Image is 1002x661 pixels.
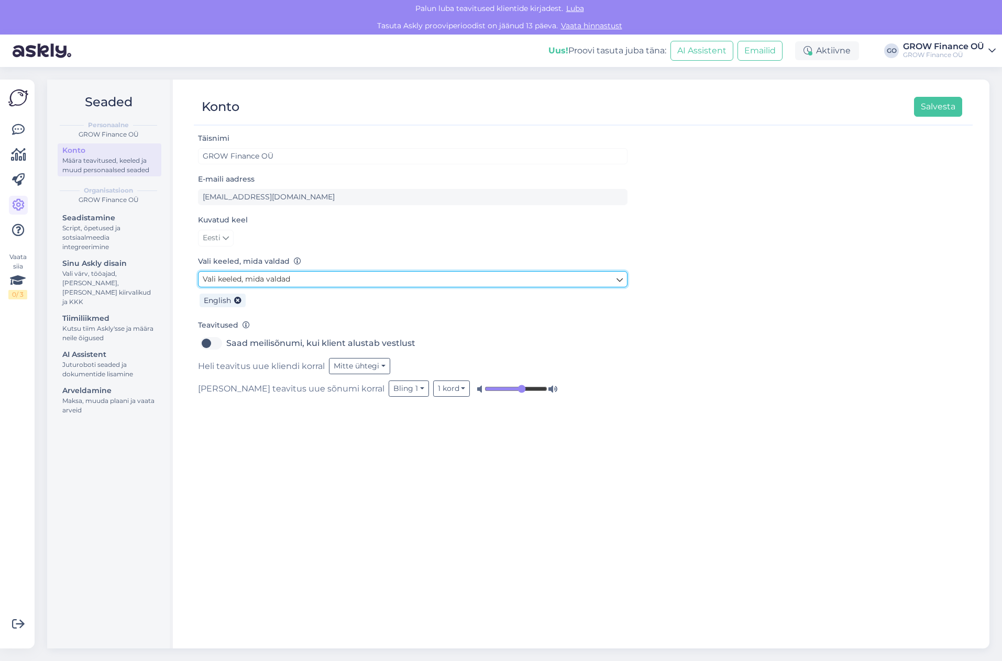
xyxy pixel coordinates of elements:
div: GROW Finance OÜ [56,195,161,205]
div: Vali värv, tööajad, [PERSON_NAME], [PERSON_NAME] kiirvalikud ja KKK [62,269,157,307]
b: Organisatsioon [84,186,133,195]
div: Arveldamine [62,385,157,396]
div: Tiimiliikmed [62,313,157,324]
button: 1 kord [433,380,470,397]
a: TiimiliikmedKutsu tiim Askly'sse ja määra neile õigused [58,311,161,344]
b: Personaalne [88,120,129,130]
a: SeadistamineScript, õpetused ja sotsiaalmeedia integreerimine [58,211,161,253]
label: Saad meilisõnumi, kui klient alustab vestlust [226,335,415,352]
a: Eesti [198,230,234,247]
span: Luba [563,4,587,13]
span: English [204,296,231,305]
div: Määra teavitused, keeled ja muud personaalsed seaded [62,156,157,175]
input: Sisesta e-maili aadress [198,189,627,205]
button: Mitte ühtegi [329,358,390,374]
a: AI AssistentJuturoboti seaded ja dokumentide lisamine [58,348,161,380]
div: GROW Finance OÜ [903,42,984,51]
a: Vali keeled, mida valdad [198,271,627,287]
div: Konto [202,97,239,117]
div: Vaata siia [8,252,27,299]
a: ArveldamineMaksa, muuda plaani ja vaata arveid [58,384,161,417]
a: Vaata hinnastust [558,21,625,30]
div: AI Assistent [62,349,157,360]
button: AI Assistent [670,41,733,61]
label: Kuvatud keel [198,215,248,226]
div: Script, õpetused ja sotsiaalmeedia integreerimine [62,223,157,252]
button: Bling 1 [389,380,429,397]
span: Eesti [203,232,221,244]
img: Askly Logo [8,88,28,108]
b: Uus! [548,46,568,55]
div: GROW Finance OÜ [56,130,161,139]
button: Salvesta [914,97,962,117]
div: [PERSON_NAME] teavitus uue sõnumi korral [198,380,627,397]
button: Emailid [737,41,783,61]
div: Maksa, muuda plaani ja vaata arveid [62,396,157,415]
div: Juturoboti seaded ja dokumentide lisamine [62,360,157,379]
a: Sinu Askly disainVali värv, tööajad, [PERSON_NAME], [PERSON_NAME] kiirvalikud ja KKK [58,256,161,308]
div: 0 / 3 [8,290,27,299]
div: Konto [62,145,157,156]
div: GO [884,43,899,58]
label: Teavitused [198,320,250,331]
label: E-maili aadress [198,174,255,185]
h2: Seaded [56,92,161,112]
input: Sisesta nimi [198,148,627,164]
div: Heli teavitus uue kliendi korral [198,358,627,374]
div: Aktiivne [795,41,859,60]
a: KontoMäära teavitused, keeled ja muud personaalsed seaded [58,143,161,176]
label: Vali keeled, mida valdad [198,256,301,267]
div: GROW Finance OÜ [903,51,984,59]
div: Kutsu tiim Askly'sse ja määra neile õigused [62,324,157,343]
div: Seadistamine [62,212,157,223]
a: GROW Finance OÜGROW Finance OÜ [903,42,996,59]
label: Täisnimi [198,133,229,144]
div: Proovi tasuta juba täna: [548,44,666,57]
span: Vali keeled, mida valdad [203,274,290,284]
div: Sinu Askly disain [62,258,157,269]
